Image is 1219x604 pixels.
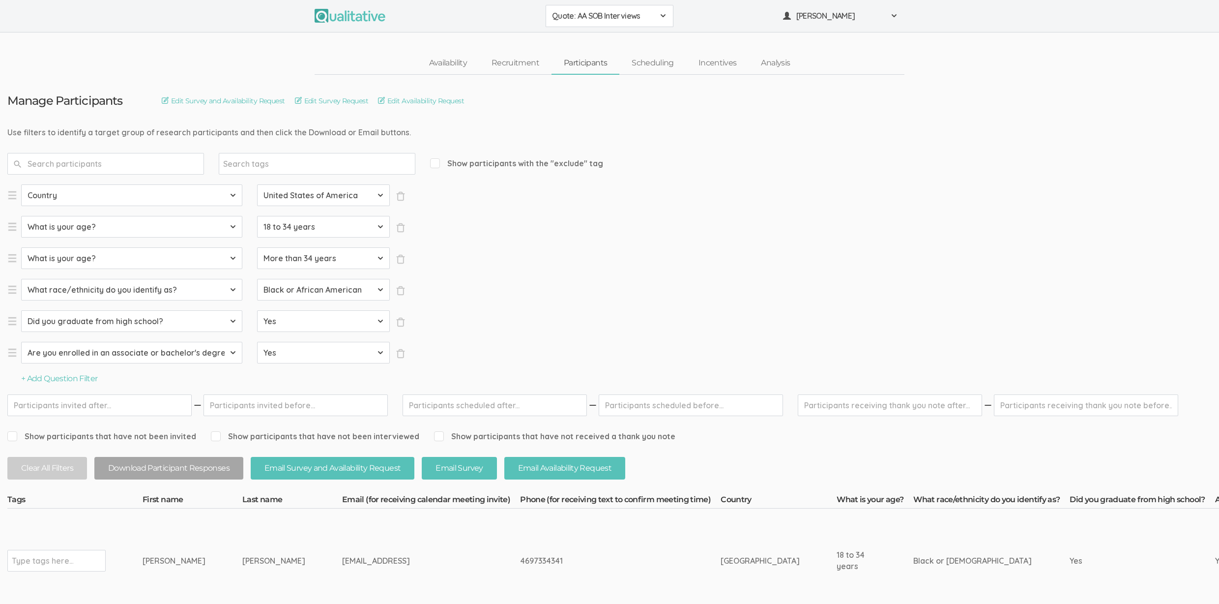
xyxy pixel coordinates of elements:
div: [EMAIL_ADDRESS] [342,555,483,567]
button: Email Survey [422,457,496,480]
button: Email Survey and Availability Request [251,457,414,480]
span: Show participants that have not been invited [7,431,196,442]
a: Recruitment [479,53,551,74]
button: Quote: AA SOB Interviews [546,5,673,27]
span: × [396,223,406,233]
th: Last name [242,494,342,508]
input: Participants scheduled before... [599,394,783,416]
div: [PERSON_NAME] [242,555,305,567]
span: Show participants that have not received a thank you note [434,431,675,442]
a: Analysis [749,53,802,74]
h3: Manage Participants [7,94,122,107]
th: Country [721,494,837,508]
button: Email Availability Request [504,457,625,480]
a: Edit Availability Request [378,95,464,106]
div: [PERSON_NAME] [143,555,205,567]
input: Search tags [223,157,285,170]
img: dash.svg [983,394,993,416]
input: Participants receiving thank you note before... [994,394,1178,416]
a: Scheduling [619,53,686,74]
th: Email (for receiving calendar meeting invite) [342,494,520,508]
span: × [396,286,406,296]
a: Edit Survey and Availability Request [162,95,285,106]
th: Phone (for receiving text to confirm meeting time) [520,494,721,508]
th: What race/ethnicity do you identify as? [913,494,1070,508]
span: × [396,191,406,201]
th: What is your age? [837,494,913,508]
div: Yes [1070,555,1178,567]
input: Participants receiving thank you note after... [798,394,982,416]
button: Clear All Filters [7,457,87,480]
div: [GEOGRAPHIC_DATA] [721,555,800,567]
img: Qualitative [315,9,385,23]
span: Quote: AA SOB Interviews [552,10,654,22]
button: + Add Question Filter [21,373,98,385]
a: Participants [551,53,619,74]
div: 18 to 34 years [837,549,876,572]
a: Availability [417,53,479,74]
span: × [396,317,406,327]
input: Type tags here... [12,554,73,567]
a: Incentives [686,53,749,74]
th: Tags [7,494,143,508]
div: 4697334341 [520,555,684,567]
button: [PERSON_NAME] [777,5,904,27]
button: Download Participant Responses [94,457,243,480]
th: Did you graduate from high school? [1070,494,1215,508]
img: dash.svg [193,394,203,416]
span: × [396,254,406,264]
img: dash.svg [588,394,598,416]
span: × [396,349,406,359]
input: Search participants [7,153,204,175]
span: Show participants with the "exclude" tag [430,158,603,169]
span: Show participants that have not been interviewed [211,431,419,442]
iframe: Chat Widget [1170,557,1219,604]
input: Participants scheduled after... [403,394,587,416]
th: First name [143,494,242,508]
input: Participants invited before... [203,394,388,416]
a: Edit Survey Request [295,95,368,106]
div: Black or [DEMOGRAPHIC_DATA] [913,555,1033,567]
span: [PERSON_NAME] [796,10,885,22]
input: Participants invited after... [7,394,192,416]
